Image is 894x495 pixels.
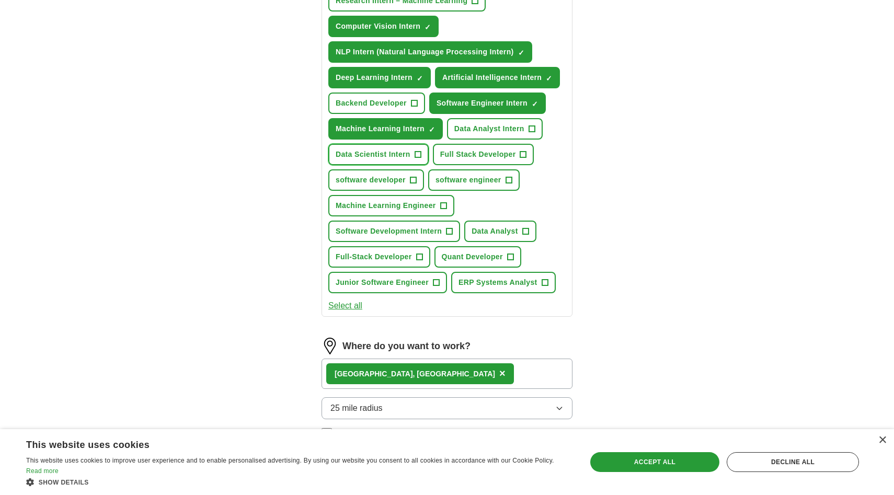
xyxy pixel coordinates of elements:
button: Full Stack Developer [433,144,534,165]
button: Software Engineer Intern✓ [429,93,546,114]
label: Where do you want to work? [342,339,471,353]
button: 25 mile radius [322,397,572,419]
span: ERP Systems Analyst [459,277,537,288]
span: ✓ [417,74,423,83]
span: Data Scientist Intern [336,149,410,160]
button: Select all [328,300,362,312]
div: Accept all [590,452,719,472]
div: Close [878,436,886,444]
span: Full-Stack Developer [336,251,412,262]
button: Machine Learning Intern✓ [328,118,443,140]
img: location.png [322,338,338,354]
span: Software Engineer Intern [437,98,528,109]
span: software engineer [435,175,501,186]
button: Machine Learning Engineer [328,195,454,216]
button: Software Development Intern [328,221,460,242]
span: Full Stack Developer [440,149,516,160]
span: Software Development Intern [336,226,442,237]
div: Decline all [727,452,859,472]
span: software developer [336,175,406,186]
button: Data Analyst Intern [447,118,543,140]
span: ✓ [429,125,435,134]
input: Only apply to fully remote roles [322,428,332,439]
span: Data Analyst [472,226,518,237]
span: ✓ [546,74,552,83]
button: Deep Learning Intern✓ [328,67,431,88]
span: Artificial Intelligence Intern [442,72,542,83]
button: software developer [328,169,424,191]
span: Quant Developer [442,251,503,262]
button: × [499,366,506,382]
div: [GEOGRAPHIC_DATA], [GEOGRAPHIC_DATA] [335,369,495,379]
span: Machine Learning Intern [336,123,425,134]
button: Data Scientist Intern [328,144,429,165]
a: Read more, opens a new window [26,467,59,475]
span: Show details [39,479,89,486]
span: Deep Learning Intern [336,72,412,83]
span: Data Analyst Intern [454,123,524,134]
span: NLP Intern (Natural Language Processing Intern) [336,47,514,57]
span: Machine Learning Engineer [336,200,436,211]
span: ✓ [532,100,538,108]
button: Artificial Intelligence Intern✓ [435,67,560,88]
span: This website uses cookies to improve user experience and to enable personalised advertising. By u... [26,457,554,464]
span: Junior Software Engineer [336,277,429,288]
button: Junior Software Engineer [328,272,447,293]
div: This website uses cookies [26,435,544,451]
span: ✓ [425,23,431,31]
button: Quant Developer [434,246,521,268]
span: Only apply to fully remote roles [336,428,437,439]
span: 25 mile radius [330,402,383,415]
span: × [499,367,506,379]
button: ERP Systems Analyst [451,272,556,293]
span: Backend Developer [336,98,407,109]
span: Computer Vision Intern [336,21,420,32]
span: ✓ [518,49,524,57]
button: Backend Developer [328,93,425,114]
button: Data Analyst [464,221,536,242]
button: Computer Vision Intern✓ [328,16,439,37]
button: software engineer [428,169,520,191]
button: Full-Stack Developer [328,246,430,268]
div: Show details [26,477,570,487]
button: NLP Intern (Natural Language Processing Intern)✓ [328,41,532,63]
